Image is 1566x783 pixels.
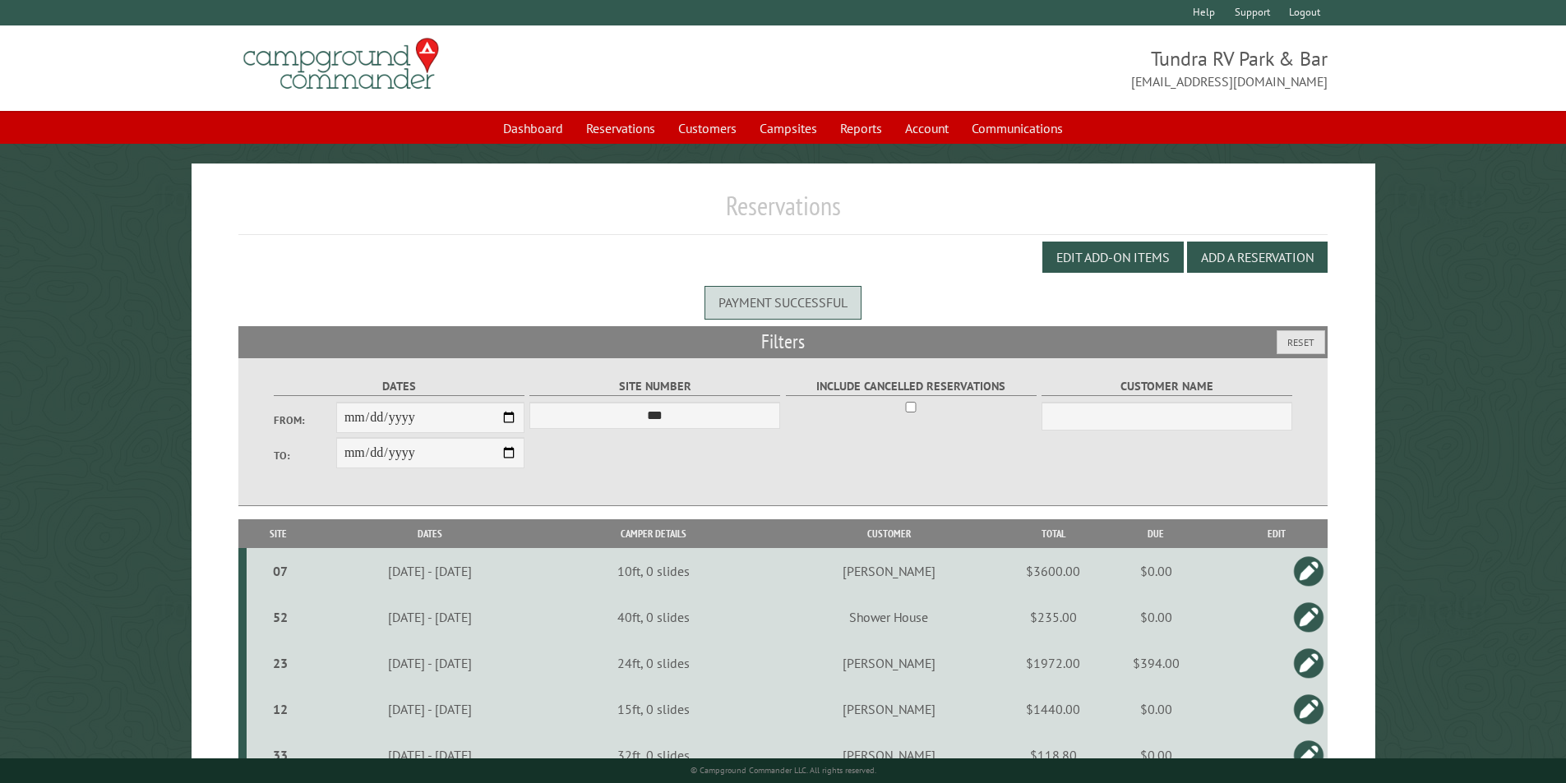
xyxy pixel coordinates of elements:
[1020,732,1086,778] td: $118.80
[757,519,1020,548] th: Customer
[1020,594,1086,640] td: $235.00
[1086,732,1226,778] td: $0.00
[313,701,547,717] div: [DATE] - [DATE]
[253,701,308,717] div: 12
[549,519,757,548] th: Camper Details
[757,548,1020,594] td: [PERSON_NAME]
[750,113,827,144] a: Campsites
[576,113,665,144] a: Reservations
[783,45,1328,91] span: Tundra RV Park & Bar [EMAIL_ADDRESS][DOMAIN_NAME]
[274,377,524,396] label: Dates
[1020,548,1086,594] td: $3600.00
[1086,686,1226,732] td: $0.00
[1042,377,1292,396] label: Customer Name
[549,732,757,778] td: 32ft, 0 slides
[247,519,311,548] th: Site
[529,377,780,396] label: Site Number
[253,747,308,763] div: 33
[1086,594,1226,640] td: $0.00
[313,655,547,671] div: [DATE] - [DATE]
[549,594,757,640] td: 40ft, 0 slides
[691,765,876,776] small: © Campground Commander LLC. All rights reserved.
[549,640,757,686] td: 24ft, 0 slides
[962,113,1073,144] a: Communications
[311,519,549,548] th: Dates
[757,686,1020,732] td: [PERSON_NAME]
[1042,242,1184,273] button: Edit Add-on Items
[1086,519,1226,548] th: Due
[1020,686,1086,732] td: $1440.00
[1277,330,1325,354] button: Reset
[757,640,1020,686] td: [PERSON_NAME]
[313,747,547,763] div: [DATE] - [DATE]
[493,113,573,144] a: Dashboard
[757,732,1020,778] td: [PERSON_NAME]
[313,563,547,579] div: [DATE] - [DATE]
[549,686,757,732] td: 15ft, 0 slides
[1226,519,1328,548] th: Edit
[253,609,308,625] div: 52
[238,326,1328,357] h2: Filters
[757,594,1020,640] td: Shower House
[253,655,308,671] div: 23
[895,113,959,144] a: Account
[1187,242,1328,273] button: Add a Reservation
[1086,640,1226,686] td: $394.00
[786,377,1037,396] label: Include Cancelled Reservations
[668,113,746,144] a: Customers
[830,113,892,144] a: Reports
[1086,548,1226,594] td: $0.00
[313,609,547,625] div: [DATE] - [DATE]
[1020,640,1086,686] td: $1972.00
[238,190,1328,235] h1: Reservations
[274,412,336,428] label: From:
[549,548,757,594] td: 10ft, 0 slides
[704,286,862,319] div: Payment successful
[253,563,308,579] div: 07
[274,448,336,463] label: To:
[1020,519,1086,548] th: Total
[238,32,444,96] img: Campground Commander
